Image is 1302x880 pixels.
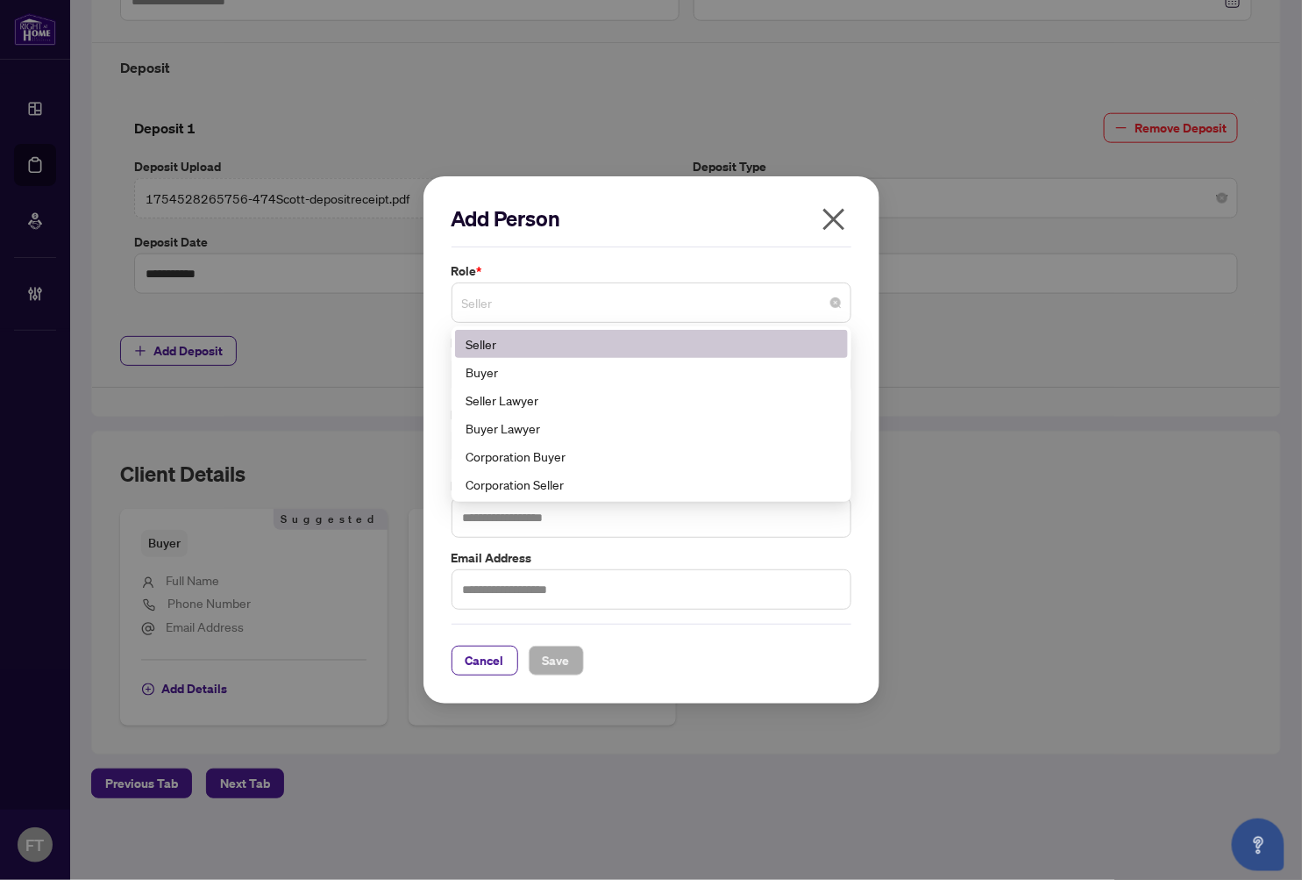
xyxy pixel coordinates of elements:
div: Seller Lawyer [455,386,848,414]
h2: Add Person [452,204,851,233]
div: Buyer Lawyer [466,419,837,438]
button: Cancel [452,646,518,676]
span: close [820,205,848,233]
div: Seller Lawyer [466,390,837,410]
div: Buyer [455,358,848,386]
label: Role [452,261,851,281]
div: Buyer [466,362,837,382]
div: Buyer Lawyer [455,414,848,442]
label: Email Address [452,548,851,568]
span: Cancel [466,647,504,675]
button: Save [529,646,584,676]
div: Seller [466,334,837,354]
span: close-circle [830,297,841,308]
div: Corporation Seller [455,470,848,498]
div: Corporation Seller [466,475,837,494]
div: Seller [455,330,848,358]
span: Seller [462,286,841,319]
div: Corporation Buyer [455,442,848,470]
button: Open asap [1232,819,1284,871]
div: Corporation Buyer [466,447,837,466]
